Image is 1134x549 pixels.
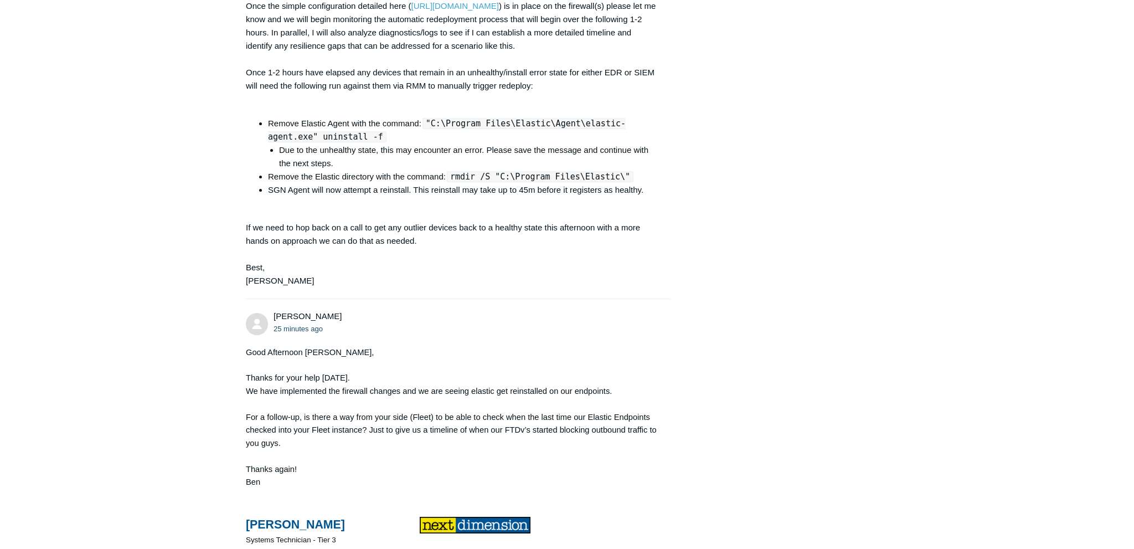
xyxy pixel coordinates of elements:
[268,118,626,142] code: "C:\Program Files\Elastic\Agent\elastic-agent.exe" uninstall -f
[411,1,499,11] a: [URL][DOMAIN_NAME]
[246,476,659,489] p: Ben
[268,117,659,170] li: Remove Elastic Agent with the command:
[246,534,420,546] td: Systems Technician - Tier 3
[268,170,659,183] li: Remove the Elastic directory with the command:
[246,411,659,450] p: For a follow-up, is there a way from your side (Fleet) to be able to check when the last time our...
[268,183,659,197] li: SGN Agent will now attempt a reinstall. This reinstall may take up to 45m before it registers as ...
[274,311,342,321] span: Ben Gagne
[279,143,659,170] li: Due to the unhealthy state, this may encounter an error. Please save the message and continue wit...
[246,463,659,476] p: Thanks again!
[246,385,659,398] p: We have implemented the firewall changes and we are seeing elastic get reinstalled on our endpoints.
[246,518,345,531] span: [PERSON_NAME]
[447,171,633,182] code: rmdir /S "C:\Program Files\Elastic\"
[246,372,659,384] p: Thanks for your help [DATE].
[246,346,659,359] p: Good Afternoon [PERSON_NAME],
[274,325,323,333] time: 10/06/2025, 14:33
